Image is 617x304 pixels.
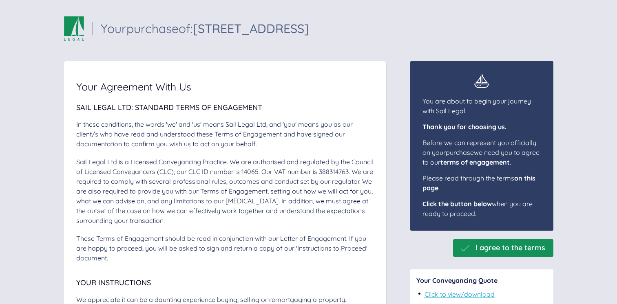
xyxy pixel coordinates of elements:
span: Your Instructions [76,278,151,287]
span: Click the button below [422,200,492,208]
div: In these conditions, the words 'we' and 'us' means Sail Legal Ltd, and 'you' means you as our cli... [76,119,374,149]
div: These Terms of Engagement should be read in conjunction with our Letter of Engagement. If you are... [76,234,374,263]
div: Sail Legal Ltd is a Licensed Conveyancing Practice. We are authorised and regulated by the Counci... [76,157,374,225]
span: [STREET_ADDRESS] [193,21,309,36]
span: Sail Legal Ltd: Standard Terms of Engagement [76,103,262,112]
span: Before we can represent you officially on your purchase we need you to agree to our . [422,139,540,166]
span: Your Conveyancing Quote [416,276,498,284]
a: Click to view/download [425,290,495,298]
span: You are about to begin your journey with Sail Legal. [422,97,531,115]
span: terms of engagement [440,158,510,166]
div: Your purchase of: [101,22,309,35]
span: when you are ready to proceed. [422,200,533,218]
span: Thank you for choosing us. [422,123,506,131]
span: Please read through the terms . [422,174,535,192]
span: Your Agreement With Us [76,82,191,92]
span: I agree to the terms [475,244,545,252]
